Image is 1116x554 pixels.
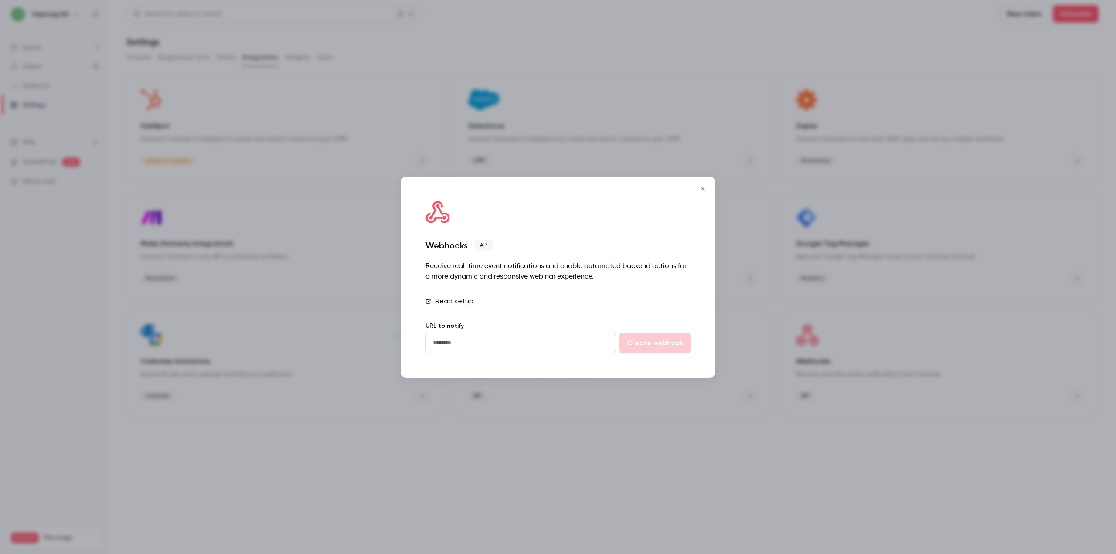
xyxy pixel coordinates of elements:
a: Read setup [425,296,691,306]
label: URL to notify [425,322,464,330]
button: Close [694,180,711,197]
div: Webhooks [425,240,468,251]
div: Receive real-time event notifications and enable automated backend actions for a more dynamic and... [425,261,691,282]
span: API [475,240,493,251]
